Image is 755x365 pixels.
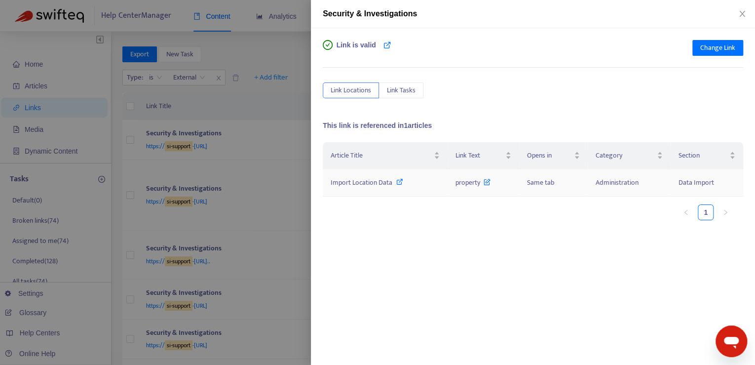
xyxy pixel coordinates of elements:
li: 1 [698,204,714,220]
span: Link Locations [331,85,371,96]
span: Opens in [527,150,572,161]
span: Change Link [700,42,735,53]
span: Category [596,150,655,161]
span: property [455,177,491,188]
a: 1 [698,205,713,220]
span: Article Title [331,150,432,161]
button: Link Tasks [379,82,423,98]
span: Security & Investigations [323,9,417,18]
button: Close [735,9,749,19]
span: Link is valid [337,40,376,60]
span: Administration [596,177,639,188]
button: right [717,204,733,220]
button: Link Locations [323,82,379,98]
li: Previous Page [678,204,694,220]
th: Section [671,142,743,169]
span: Same tab [527,177,555,188]
li: Next Page [717,204,733,220]
span: Link Text [455,150,503,161]
span: Link Tasks [387,85,415,96]
span: This link is referenced in 1 articles [323,122,432,129]
button: Change Link [692,40,743,56]
th: Link Text [448,142,519,169]
th: Article Title [323,142,448,169]
span: close [738,10,746,18]
th: Opens in [519,142,588,169]
span: right [722,209,728,215]
button: left [678,204,694,220]
span: Section [679,150,727,161]
th: Category [588,142,671,169]
span: Data Import [679,177,714,188]
iframe: Button to launch messaging window [716,325,747,357]
span: left [683,209,689,215]
span: Import Location Data [331,177,392,188]
span: check-circle [323,40,333,50]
